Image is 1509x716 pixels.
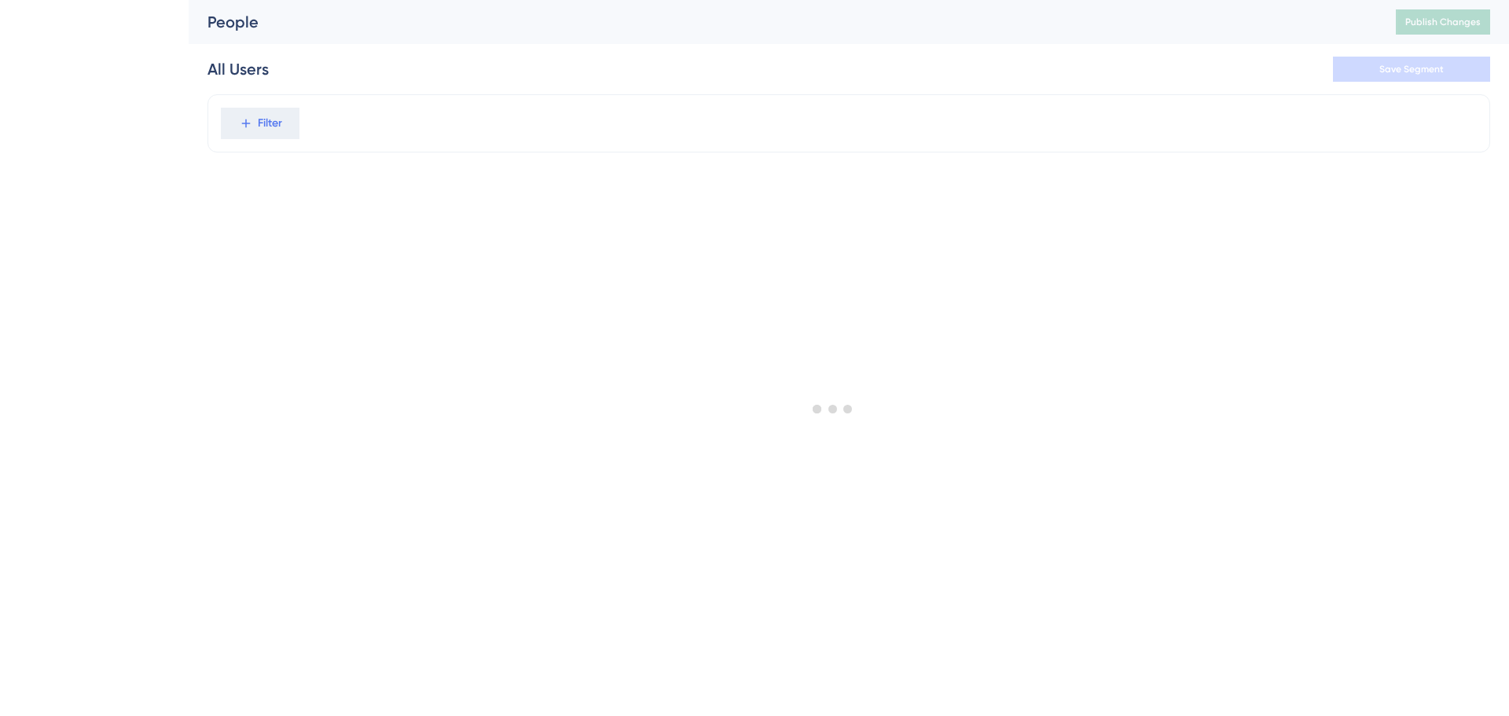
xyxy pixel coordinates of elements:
span: Save Segment [1379,63,1444,75]
div: People [207,11,1357,33]
button: Save Segment [1333,57,1490,82]
div: All Users [207,58,269,80]
button: Publish Changes [1396,9,1490,35]
span: Publish Changes [1405,16,1481,28]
